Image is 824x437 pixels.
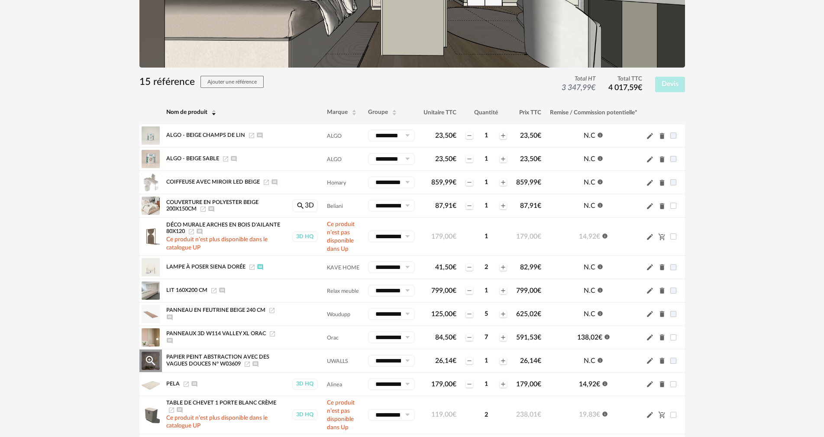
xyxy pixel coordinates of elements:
[191,381,198,386] span: Ajouter un commentaire
[579,233,600,240] span: 14,92
[474,411,499,419] div: 2
[452,202,456,209] span: €
[435,155,456,162] span: 23,50
[500,132,507,139] span: Plus icon
[537,357,541,364] span: €
[658,356,666,365] span: Delete icon
[292,379,318,389] div: 3D HQ
[474,310,499,318] div: 5
[142,150,160,168] img: Product pack shot
[584,132,595,139] span: N.C
[142,406,160,424] img: Product pack shot
[431,311,456,317] span: 125,00
[252,361,259,366] span: Ajouter un commentaire
[537,155,541,162] span: €
[166,264,246,269] span: Lampe à poser SIENA dorée
[327,335,339,340] span: Orac
[327,382,342,387] span: Alinea
[584,357,595,364] span: N.C
[638,84,642,92] span: €
[602,410,608,417] span: Information icon
[520,357,541,364] span: 26,14
[292,409,318,420] a: 3D HQ
[646,380,654,388] span: Pencil icon
[597,310,603,317] span: Information icon
[466,264,473,271] span: Minus icon
[466,132,473,139] span: Minus icon
[166,222,280,234] span: Déco murale arches en bois d'ailante 80x120
[598,334,602,341] span: €
[166,331,266,336] span: Panneaux 3D W114 VALLEY XL ORAC
[520,202,541,209] span: 87,91
[296,202,305,209] span: Magnify icon
[537,334,541,341] span: €
[166,110,207,116] span: Nom de produit
[142,258,160,276] img: Product pack shot
[435,334,456,341] span: 84,50
[419,101,461,124] th: Unitaire TTC
[658,286,666,295] span: Delete icon
[579,411,600,418] span: 19,83
[466,334,473,341] span: Minus icon
[208,206,215,211] span: Ajouter un commentaire
[368,355,415,367] div: Sélectionner un groupe
[500,381,507,388] span: Plus icon
[577,334,602,341] span: 138,02
[327,288,359,294] span: Relax meuble
[500,311,507,317] span: Plus icon
[142,197,160,215] img: Product pack shot
[537,287,541,294] span: €
[292,231,318,242] div: 3D HQ
[196,229,203,234] span: Ajouter un commentaire
[166,288,207,293] span: Lit 160x200 cm
[166,236,268,251] span: Ce produit n’est plus disponible dans le catalogue UP
[466,287,473,294] span: Minus icon
[435,202,456,209] span: 87,91
[269,331,276,336] span: Launch icon
[249,264,255,269] a: Launch icon
[500,357,507,364] span: Plus icon
[466,311,473,317] span: Minus icon
[435,264,456,271] span: 41,50
[168,407,175,412] span: Launch icon
[368,331,415,343] div: Sélectionner un groupe
[537,264,541,271] span: €
[584,311,595,317] span: N.C
[500,334,507,341] span: Plus icon
[597,131,603,138] span: Information icon
[579,381,600,388] span: 14,92
[210,288,217,293] a: Launch icon
[142,173,160,191] img: Product pack shot
[608,75,642,83] span: Total TTC
[139,76,264,88] h3: 15 référence
[327,400,355,431] span: Ce produit n’est pas disponible dans Up
[368,129,415,142] div: Sélectionner un groupe
[452,287,456,294] span: €
[516,311,541,317] span: 625,02
[604,333,610,340] span: Information icon
[474,287,499,295] div: 1
[474,178,499,186] div: 1
[452,132,456,139] span: €
[646,202,654,210] span: Pencil icon
[658,310,666,318] span: Delete icon
[646,155,654,163] span: Pencil icon
[597,286,603,293] span: Information icon
[591,84,595,92] span: €
[596,411,600,418] span: €
[271,180,278,185] span: Ajouter un commentaire
[431,411,456,418] span: 119,00
[658,202,666,210] span: Delete icon
[520,155,541,162] span: 23,50
[222,156,229,162] span: Launch icon
[327,265,359,270] span: KAVE HOME
[327,133,342,139] span: ALGO
[520,132,541,139] span: 23,50
[474,155,499,163] div: 1
[584,202,595,209] span: N.C
[646,286,654,295] span: Pencil icon
[452,411,456,418] span: €
[597,155,603,162] span: Information icon
[466,381,473,388] span: Minus icon
[516,287,541,294] span: 799,00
